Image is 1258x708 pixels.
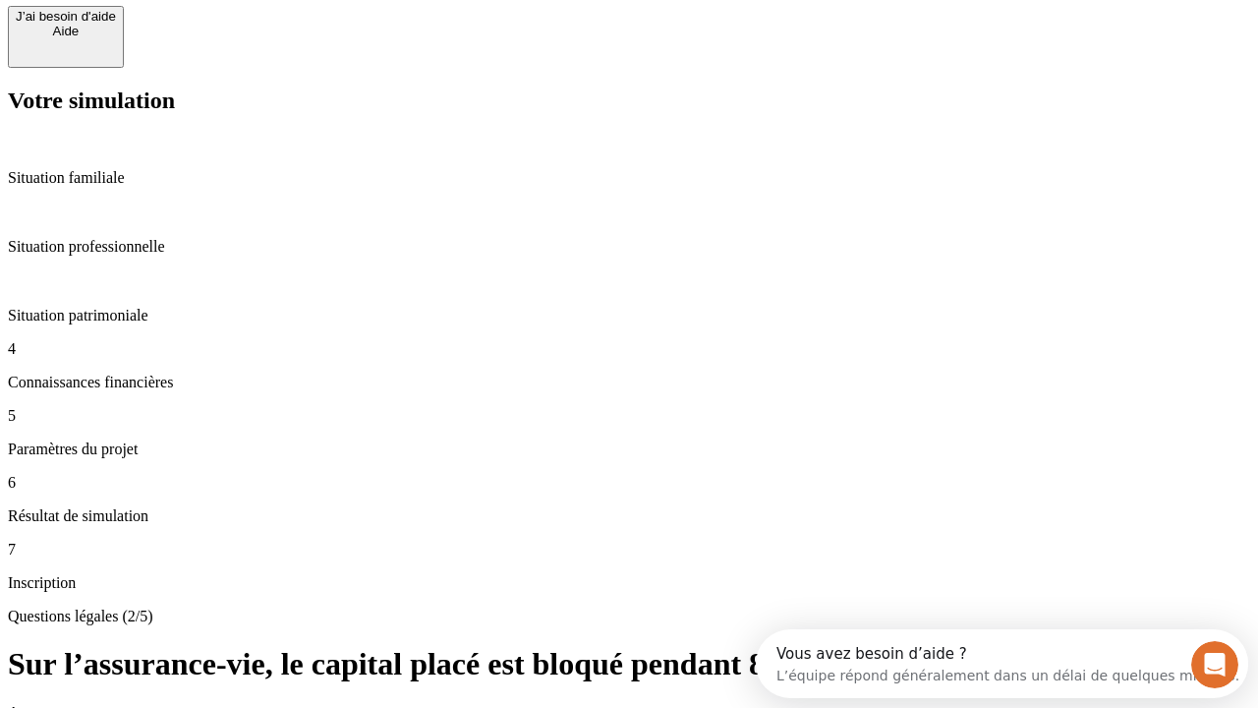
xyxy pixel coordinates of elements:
p: 5 [8,407,1250,425]
p: 6 [8,474,1250,492]
p: Résultat de simulation [8,507,1250,525]
p: Paramètres du projet [8,441,1250,458]
button: J’ai besoin d'aideAide [8,6,124,68]
iframe: Intercom live chat [1191,641,1238,688]
div: Aide [16,24,116,38]
p: Situation familiale [8,169,1250,187]
h2: Votre simulation [8,88,1250,114]
h1: Sur l’assurance-vie, le capital placé est bloqué pendant 8 ans ? [8,646,1250,682]
p: 4 [8,340,1250,358]
p: Situation patrimoniale [8,307,1250,324]
p: Connaissances financières [8,374,1250,391]
div: Vous avez besoin d’aide ? [21,17,484,32]
iframe: Intercom live chat discovery launcher [756,629,1248,698]
div: J’ai besoin d'aide [16,9,116,24]
div: Ouvrir le Messenger Intercom [8,8,542,62]
div: L’équipe répond généralement dans un délai de quelques minutes. [21,32,484,53]
p: Inscription [8,574,1250,592]
p: Situation professionnelle [8,238,1250,256]
p: Questions légales (2/5) [8,608,1250,625]
p: 7 [8,541,1250,559]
